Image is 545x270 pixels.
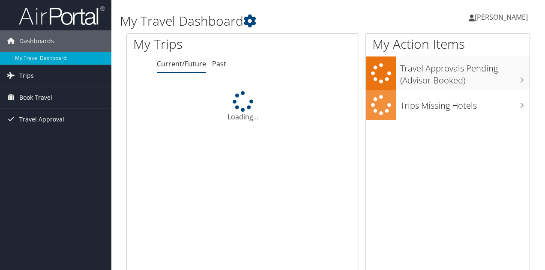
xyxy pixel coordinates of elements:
h1: My Trips [133,35,256,53]
h1: My Travel Dashboard [120,12,398,30]
a: Past [212,59,226,68]
a: Travel Approvals Pending (Advisor Booked) [366,56,530,89]
span: Dashboards [19,30,54,52]
a: Current/Future [157,59,206,68]
h1: My Action Items [366,35,530,53]
span: Travel Approval [19,109,64,130]
h3: Trips Missing Hotels [400,95,530,112]
h3: Travel Approvals Pending (Advisor Booked) [400,58,530,86]
a: Trips Missing Hotels [366,90,530,120]
div: Loading... [127,91,359,122]
a: [PERSON_NAME] [469,4,536,30]
span: [PERSON_NAME] [475,12,528,22]
span: Trips [19,65,34,86]
span: Book Travel [19,87,52,108]
img: airportal-logo.png [19,6,105,26]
